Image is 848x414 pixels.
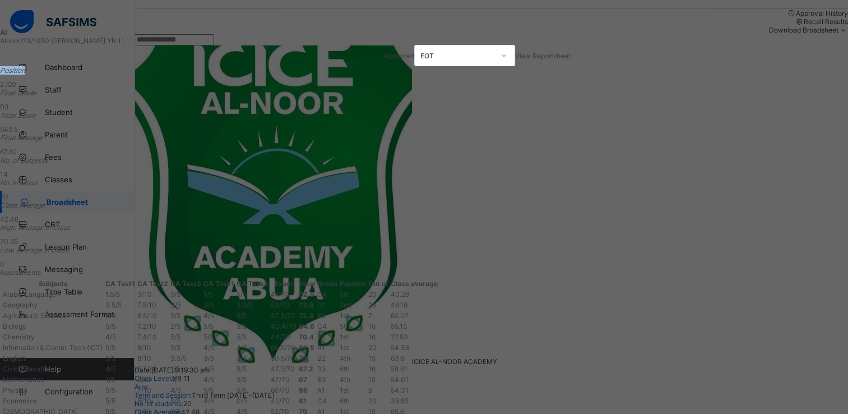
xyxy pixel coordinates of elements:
span: 16 [368,322,376,330]
span: Class average [391,279,438,288]
span: /20 [6,80,16,89]
span: 3 [203,354,214,362]
span: YR 11 [107,36,124,45]
span: CA Task2 [237,279,268,288]
span: 20 [368,397,377,405]
span: / 5 [240,375,247,384]
span: 2 [170,322,180,330]
span: 0 [237,397,247,405]
span: Total [299,279,315,288]
span: 73 [299,354,307,362]
span: 1 [203,290,213,298]
span: CA Test3 [170,279,201,288]
span: 4 [170,375,181,384]
span: CA Test2 [137,279,168,288]
span: B3 [317,365,326,373]
span: Economics [3,397,37,405]
span: 2nd [340,301,351,309]
span: 62.07 [391,311,409,320]
span: / 10 [147,311,157,320]
span: 3 [137,290,152,298]
span: 5 [137,397,151,405]
span: Geography [3,301,38,309]
span: 5 [105,322,115,330]
span: 7 [137,386,151,394]
span: 60.5 [271,343,295,352]
span: B2 [317,354,326,362]
span: 20 [368,290,377,298]
span: 1st [340,343,349,352]
span: / 10 [141,397,151,405]
span: B2 [317,301,326,309]
span: 67.2 [299,365,313,373]
span: / 5 [174,290,180,298]
span: / 5 [208,375,214,384]
span: 6th [340,365,350,373]
span: / 10 [147,333,157,341]
span: 16 [368,333,376,341]
span: / 70 [279,290,290,298]
span: / 5 [175,301,181,309]
span: / 5 [175,386,181,394]
span: A1 [317,343,325,352]
span: 1st [340,311,349,320]
span: / 5 [175,375,181,384]
span: 5th [340,322,350,330]
span: / 5 [207,290,213,298]
span: 70.4 [299,333,314,341]
span: B2 [317,333,326,341]
span: 1 [170,365,180,373]
span: 8 [137,354,151,362]
span: C4 [317,397,327,405]
span: 40.28 [391,290,409,298]
span: 7 [368,311,372,320]
span: / 5 [174,322,180,330]
span: Grade [317,279,337,288]
span: / 5 [240,322,247,330]
span: 4 [203,311,214,320]
span: 5 [170,290,180,298]
span: / 5 [240,333,247,341]
span: / 5 [109,386,115,394]
span: / 5 [174,397,180,405]
span: 4 [105,333,116,341]
span: 6th [340,397,350,405]
span: 47.5 [271,365,295,373]
span: / 10 [141,386,151,394]
span: 5 [237,333,247,341]
span: / 5 [174,311,180,320]
span: 54.31 [391,386,409,394]
span: / 5 [240,365,247,373]
span: English [3,354,25,362]
span: Biology [3,322,26,330]
span: Out of [368,279,388,288]
span: / 5 [247,301,253,309]
span: / 5 [115,301,122,309]
span: / 5 [180,354,187,362]
span: / 5 [109,322,115,330]
span: 4 [203,397,214,405]
span: 47 [271,290,290,298]
span: 5 [237,311,247,320]
span: Mathematics [3,375,44,384]
span: 1.5 [105,290,120,298]
span: Approved [384,52,414,60]
span: 3.5 [170,354,187,362]
span: Arabic Language [3,290,56,298]
span: 4 [237,343,247,352]
span: 58.61 [391,365,407,373]
span: 62.5 [299,290,314,298]
span: / 5 [207,386,214,394]
span: C4 [317,322,327,330]
span: A1 [317,386,325,394]
span: 5 [105,343,115,352]
span: Information & Comm. Tech (ICT) [3,343,103,352]
span: Agricultural Science [3,311,66,320]
span: / 5 [208,311,214,320]
span: 3 [105,311,116,320]
span: 72.8 [299,311,314,320]
span: 20 [368,343,377,352]
span: / 5 [208,354,214,362]
span: 61 [299,397,307,405]
span: 4th [340,375,350,384]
